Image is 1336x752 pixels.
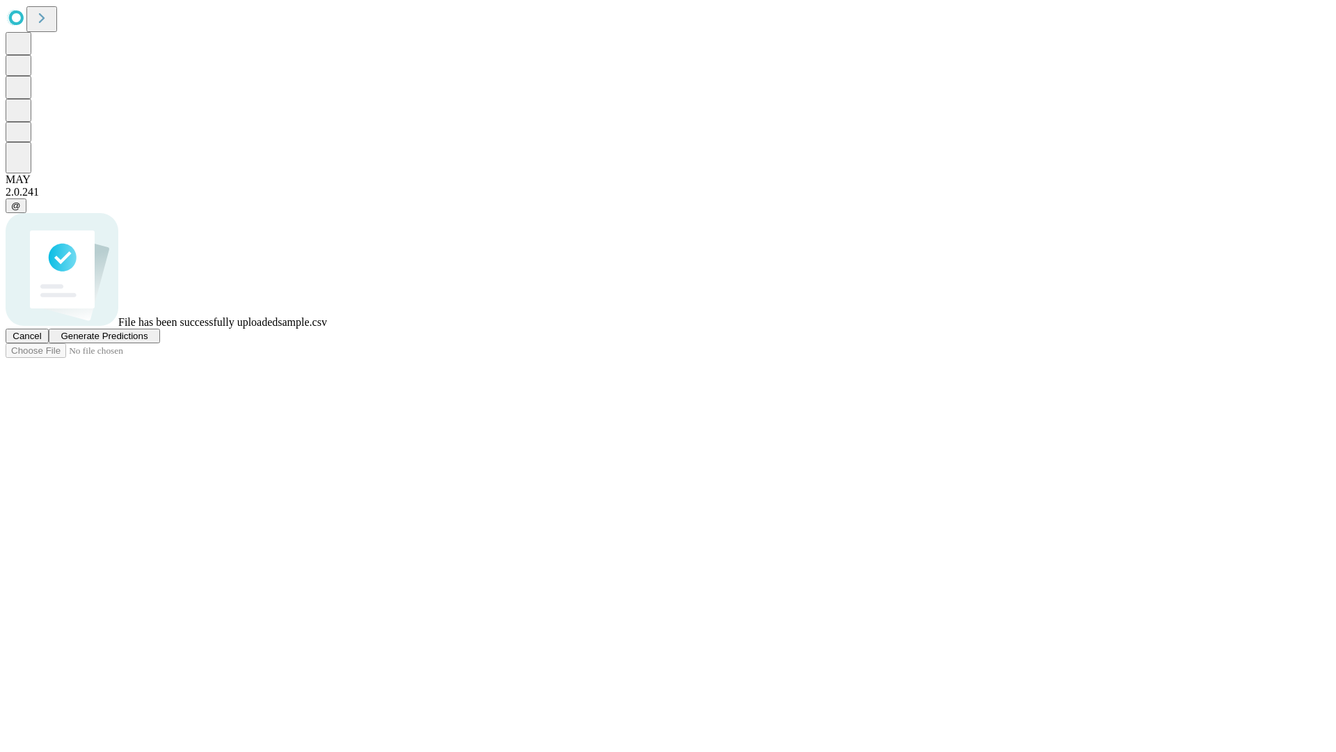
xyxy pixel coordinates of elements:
span: Cancel [13,331,42,341]
div: 2.0.241 [6,186,1330,198]
span: Generate Predictions [61,331,148,341]
span: sample.csv [278,316,327,328]
div: MAY [6,173,1330,186]
span: File has been successfully uploaded [118,316,278,328]
button: @ [6,198,26,213]
button: Generate Predictions [49,329,160,343]
span: @ [11,201,21,211]
button: Cancel [6,329,49,343]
